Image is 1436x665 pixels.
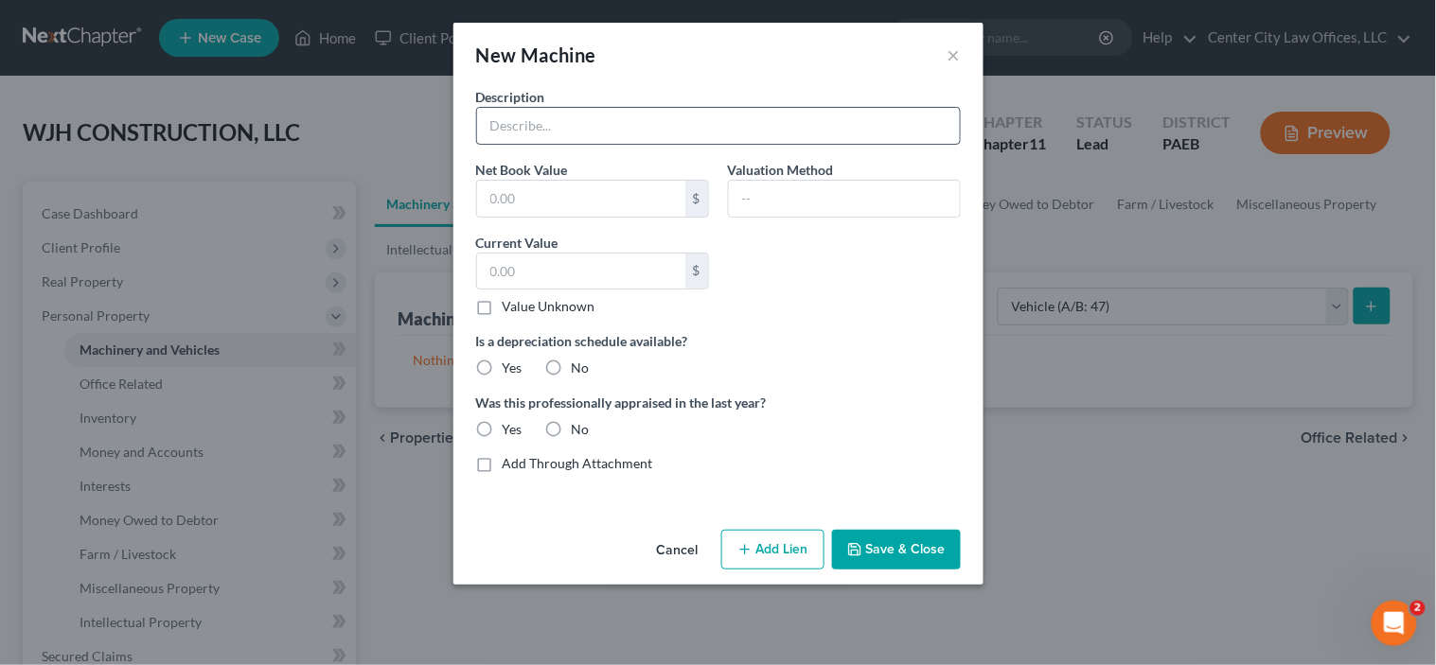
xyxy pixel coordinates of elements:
[503,359,523,377] label: Yes
[476,87,545,107] label: Description
[476,42,596,68] div: New Machine
[476,233,558,253] label: Current Value
[1410,601,1426,616] span: 2
[948,44,961,66] button: ×
[728,160,834,180] label: Valuation Method
[477,181,685,217] input: 0.00
[503,297,595,316] label: Value Unknown
[572,420,590,439] label: No
[685,181,708,217] div: $
[721,530,824,569] button: Add Lien
[642,532,714,569] button: Cancel
[503,454,653,473] label: Add Through Attachment
[729,181,960,217] input: --
[572,359,590,377] label: No
[832,530,961,569] button: Save & Close
[1372,601,1417,646] iframe: Intercom live chat
[476,331,961,351] label: Is a depreciation schedule available?
[477,108,960,144] input: Describe...
[477,254,685,289] input: 0.00
[685,254,708,289] div: $
[476,160,568,180] label: Net Book Value
[503,420,523,439] label: Yes
[476,393,961,412] label: Was this professionally appraised in the last year?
